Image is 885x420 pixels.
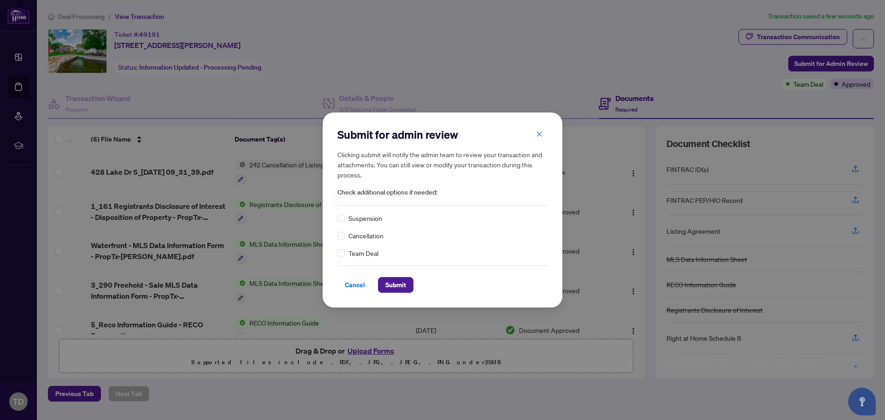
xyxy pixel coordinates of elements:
span: Submit [385,278,406,292]
span: close [536,131,543,137]
span: Suspension [348,213,382,223]
button: Cancel [337,277,372,293]
span: Check additional options if needed: [337,187,548,198]
h2: Submit for admin review [337,127,548,142]
h5: Clicking submit will notify the admin team to review your transaction and attachments. You can st... [337,149,548,180]
button: Submit [378,277,413,293]
button: Open asap [848,388,876,415]
span: Cancel [345,278,365,292]
span: Cancellation [348,231,383,241]
span: Team Deal [348,248,378,258]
